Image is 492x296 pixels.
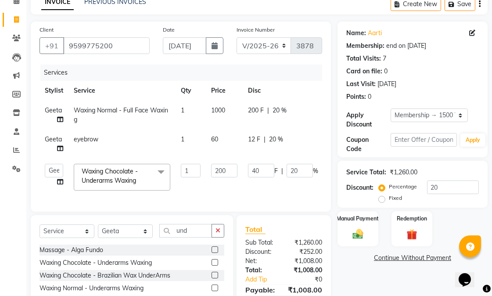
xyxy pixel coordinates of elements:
[291,275,329,284] div: ₹0
[40,245,103,255] div: Massage - Alga Fundo
[267,106,269,115] span: |
[237,26,275,34] label: Invoice Number
[281,285,329,295] div: ₹1,008.00
[40,37,64,54] button: +91
[346,29,366,38] div: Name:
[211,106,225,114] span: 1000
[239,285,281,295] div: Payable:
[390,168,417,177] div: ₹1,260.00
[63,37,150,54] input: Search by Name/Mobile/Email/Code
[349,228,367,240] img: _cash.svg
[284,238,329,247] div: ₹1,260.00
[274,166,278,176] span: F
[74,135,98,143] span: eyebrow
[181,106,184,114] span: 1
[455,261,483,287] iframe: chat widget
[389,183,417,191] label: Percentage
[40,81,68,101] th: Stylist
[45,135,62,143] span: Geeta
[40,65,329,81] div: Services
[206,81,243,101] th: Price
[248,106,264,115] span: 200 F
[397,215,427,223] label: Redemption
[377,79,396,89] div: [DATE]
[313,166,318,176] span: %
[346,67,382,76] div: Card on file:
[159,224,212,238] input: Search or Scan
[386,41,426,51] div: end on [DATE]
[346,92,366,101] div: Points:
[346,41,384,51] div: Membership:
[346,79,376,89] div: Last Visit:
[40,26,54,34] label: Client
[176,81,206,101] th: Qty
[40,284,144,293] div: Waxing Normal - Underarms Waxing
[337,215,379,223] label: Manual Payment
[346,183,373,192] div: Discount:
[245,225,266,234] span: Total
[82,167,138,184] span: Waxing Chocolate - Underarms Waxing
[273,106,287,115] span: 20 %
[239,266,284,275] div: Total:
[40,258,152,267] div: Waxing Chocolate - Underarms Waxing
[346,135,391,154] div: Coupon Code
[403,228,421,241] img: _gift.svg
[368,29,382,38] a: Aarti
[389,194,402,202] label: Fixed
[74,106,168,123] span: Waxing Normal - Full Face Waxing
[136,177,140,184] a: x
[248,135,260,144] span: 12 F
[391,133,457,147] input: Enter Offer / Coupon Code
[346,54,381,63] div: Total Visits:
[269,135,283,144] span: 20 %
[384,67,388,76] div: 0
[243,81,323,101] th: Disc
[383,54,386,63] div: 7
[68,81,176,101] th: Service
[368,92,371,101] div: 0
[460,134,485,147] button: Apply
[239,256,284,266] div: Net:
[346,111,391,129] div: Apply Discount
[284,266,329,275] div: ₹1,008.00
[163,26,175,34] label: Date
[45,106,62,114] span: Geeta
[239,247,284,256] div: Discount:
[40,271,170,280] div: Waxing Chocolate - Brazilian Wax UnderArms
[284,256,329,266] div: ₹1,008.00
[339,253,486,263] a: Continue Without Payment
[284,247,329,256] div: ₹252.00
[181,135,184,143] span: 1
[239,275,291,284] a: Add Tip
[211,135,218,143] span: 60
[346,168,386,177] div: Service Total:
[264,135,266,144] span: |
[239,238,284,247] div: Sub Total:
[281,166,283,176] span: |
